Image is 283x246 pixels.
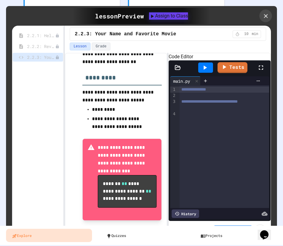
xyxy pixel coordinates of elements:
div: 2 [170,93,176,99]
span: 10 [241,32,251,37]
div: 4 [170,111,176,117]
span: min [252,32,258,37]
iframe: chat widget [258,222,277,240]
button: Grade [92,43,110,50]
div: Unpublished [55,34,59,38]
div: Unpublished [55,55,59,59]
a: Explore [6,229,92,242]
span: 2.2.2: Review - Hello, World! [27,43,55,50]
div: main.py [170,78,193,84]
span: 2.2.1: Hello, World! [27,32,55,39]
div: 3 [170,99,176,111]
a: Projects [195,229,281,242]
div: Unpublished [55,44,59,49]
h6: Code Editor [169,53,271,60]
button: Lesson [70,43,91,50]
div: lesson Preview [95,11,144,21]
button: Assign to Class [149,12,188,20]
div: main.py [170,76,201,85]
span: 2.2.3: Your Name and Favorite Movie [75,30,176,38]
a: Tests [218,62,247,73]
span: 2.2.3: Your Name and Favorite Movie [27,54,55,60]
a: Quizzes [100,229,186,242]
div: History [172,209,199,218]
div: 1 [170,87,176,93]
